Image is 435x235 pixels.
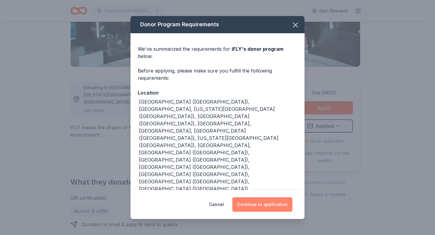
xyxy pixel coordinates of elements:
div: Location [138,89,297,97]
button: Cancel [209,197,224,212]
span: iFLY 's donor program [232,46,283,52]
div: Donor Program Requirements [130,16,304,33]
button: Continue to application [232,197,292,212]
div: Before applying, please make sure you fulfill the following requirements: [138,67,297,82]
div: We've summarized the requirements for below. [138,45,297,60]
